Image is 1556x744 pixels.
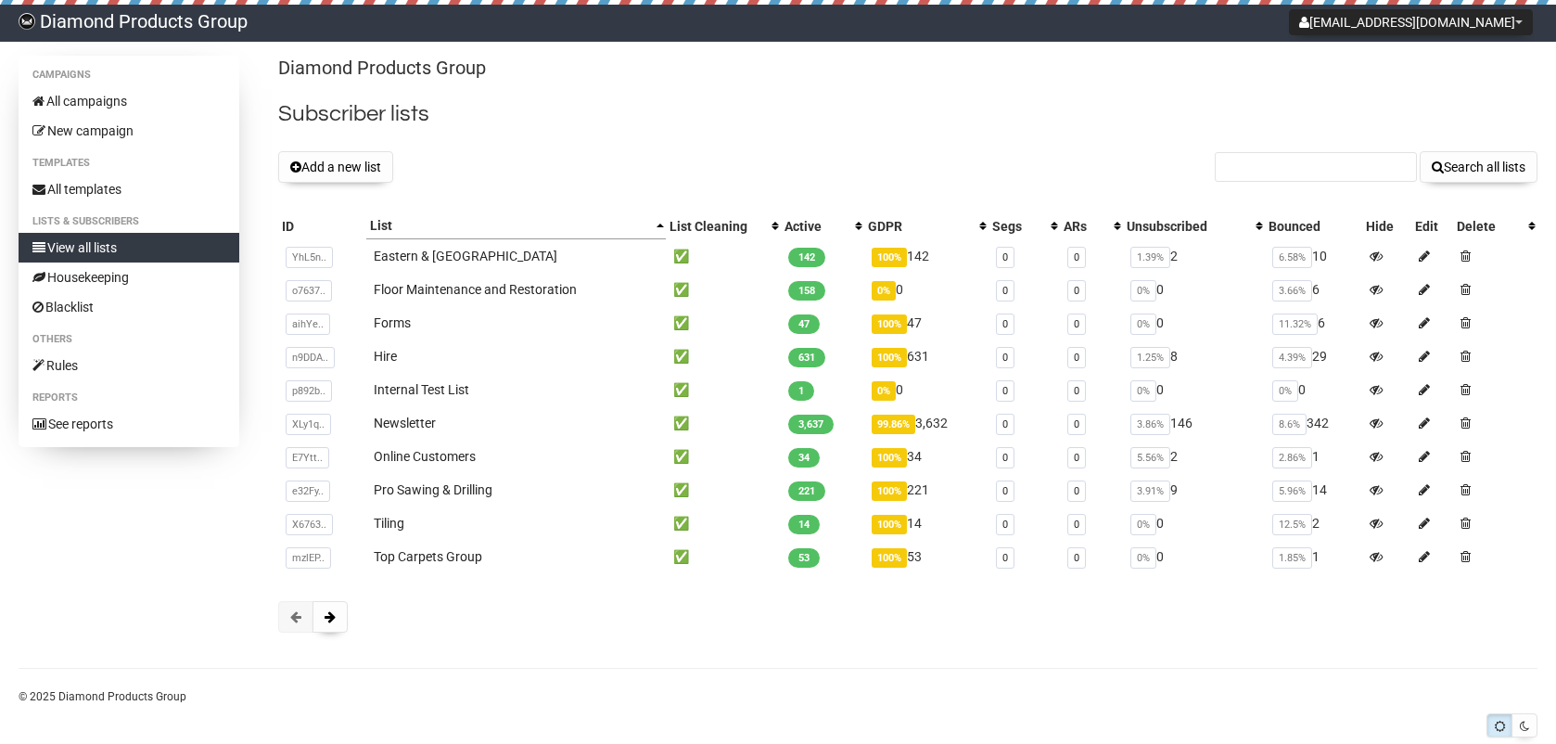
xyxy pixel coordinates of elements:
[666,340,781,373] td: ✅
[872,448,907,468] span: 100%
[872,281,896,301] span: 0%
[1415,217,1449,236] div: Edit
[374,315,411,330] a: Forms
[19,351,239,380] a: Rules
[1265,239,1363,274] td: 10
[1074,318,1079,330] a: 0
[666,373,781,406] td: ✅
[1074,285,1079,297] a: 0
[666,306,781,340] td: ✅
[666,273,781,306] td: ✅
[1123,440,1265,473] td: 2
[872,481,907,501] span: 100%
[19,263,239,292] a: Housekeeping
[1453,212,1537,239] th: Delete: No sort applied, activate to apply an ascending sort
[1074,452,1079,464] a: 0
[1127,217,1246,236] div: Unsubscribed
[788,314,820,334] span: 47
[1130,280,1156,301] span: 0%
[1002,519,1008,531] a: 0
[374,549,482,564] a: Top Carpets Group
[872,348,907,367] span: 100%
[286,247,333,268] span: YhL5n..
[864,373,989,406] td: 0
[19,64,239,86] li: Campaigns
[1002,385,1008,397] a: 0
[788,481,825,501] span: 221
[19,292,239,322] a: Blacklist
[864,340,989,373] td: 631
[1002,251,1008,263] a: 0
[1002,352,1008,364] a: 0
[19,13,35,30] img: 0e15046020f1bb11392451ad42f33bbf
[1265,340,1363,373] td: 29
[864,473,989,507] td: 221
[19,233,239,263] a: View all lists
[1060,212,1122,239] th: ARs: No sort applied, activate to apply an ascending sort
[1074,418,1079,430] a: 0
[1130,547,1156,569] span: 0%
[988,212,1060,239] th: Segs: No sort applied, activate to apply an ascending sort
[1002,552,1008,564] a: 0
[1272,347,1312,368] span: 4.39%
[788,348,825,367] span: 631
[1002,452,1008,464] a: 0
[374,349,397,364] a: Hire
[1269,217,1359,236] div: Bounced
[1130,447,1170,468] span: 5.56%
[788,548,820,568] span: 53
[666,406,781,440] td: ✅
[872,248,907,267] span: 100%
[278,151,393,183] button: Add a new list
[286,380,332,402] span: p892b..
[864,540,989,573] td: 53
[19,387,239,409] li: Reports
[1130,247,1170,268] span: 1.39%
[864,306,989,340] td: 47
[374,382,469,397] a: Internal Test List
[1130,414,1170,435] span: 3.86%
[666,507,781,540] td: ✅
[1074,485,1079,497] a: 0
[1123,306,1265,340] td: 0
[1074,385,1079,397] a: 0
[374,416,436,430] a: Newsletter
[788,248,825,267] span: 142
[374,282,577,297] a: Floor Maintenance and Restoration
[788,415,834,434] span: 3,637
[1074,519,1079,531] a: 0
[864,507,989,540] td: 14
[1123,540,1265,573] td: 0
[1074,251,1079,263] a: 0
[1272,314,1318,335] span: 11.32%
[1123,406,1265,440] td: 146
[19,86,239,116] a: All campaigns
[1366,217,1407,236] div: Hide
[1265,373,1363,406] td: 0
[1265,540,1363,573] td: 1
[19,686,1537,707] p: © 2025 Diamond Products Group
[374,482,492,497] a: Pro Sawing & Drilling
[1411,212,1453,239] th: Edit: No sort applied, sorting is disabled
[1272,414,1307,435] span: 8.6%
[19,211,239,233] li: Lists & subscribers
[864,212,989,239] th: GDPR: No sort applied, activate to apply an ascending sort
[1123,373,1265,406] td: 0
[278,97,1537,131] h2: Subscriber lists
[1420,151,1537,183] button: Search all lists
[872,314,907,334] span: 100%
[872,381,896,401] span: 0%
[1265,306,1363,340] td: 6
[19,328,239,351] li: Others
[1002,418,1008,430] a: 0
[1272,380,1298,402] span: 0%
[286,347,335,368] span: n9DDA..
[666,540,781,573] td: ✅
[1265,212,1363,239] th: Bounced: No sort applied, sorting is disabled
[1272,247,1312,268] span: 6.58%
[1362,212,1410,239] th: Hide: No sort applied, sorting is disabled
[864,273,989,306] td: 0
[19,409,239,439] a: See reports
[286,514,333,535] span: X6763..
[1130,481,1170,502] span: 3.91%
